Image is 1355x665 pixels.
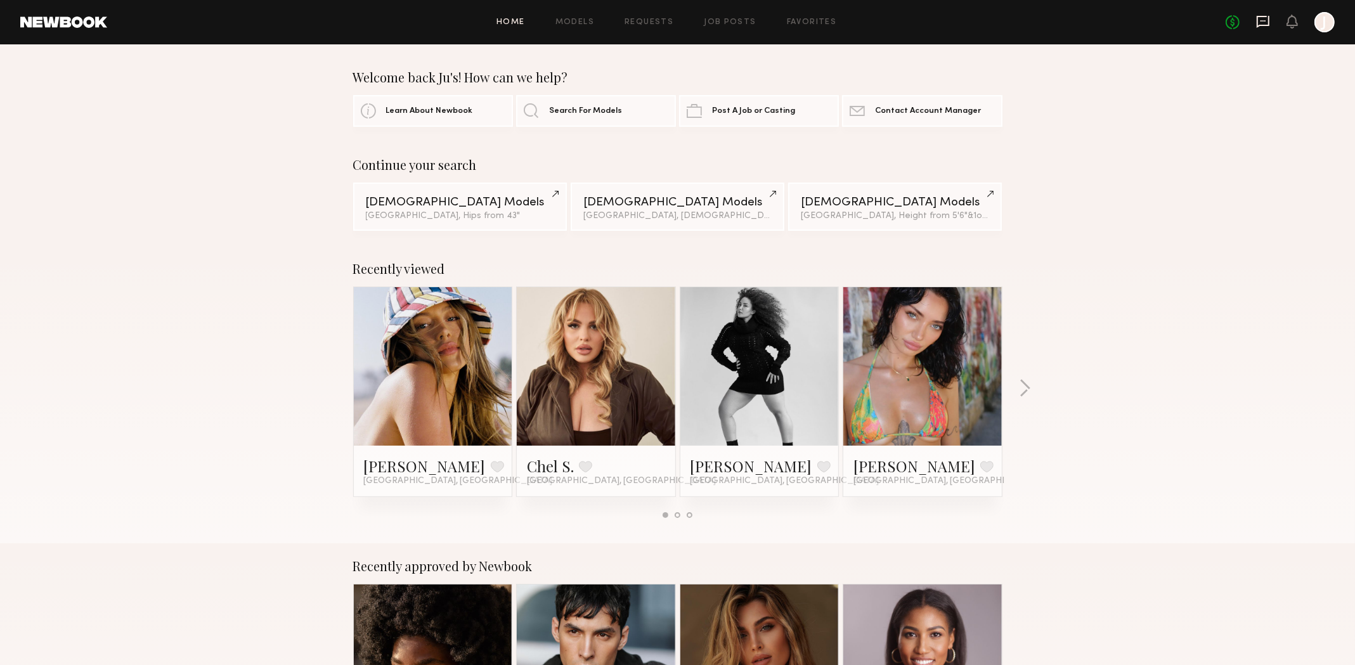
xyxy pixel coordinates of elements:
div: Continue your search [353,157,1002,172]
div: [GEOGRAPHIC_DATA], [DEMOGRAPHIC_DATA] / [DEMOGRAPHIC_DATA] [583,212,772,221]
a: Post A Job or Casting [679,95,839,127]
span: Search For Models [549,107,622,115]
span: [GEOGRAPHIC_DATA], [GEOGRAPHIC_DATA] [690,476,879,486]
div: [GEOGRAPHIC_DATA], Hips from 43" [366,212,554,221]
a: Learn About Newbook [353,95,513,127]
div: [DEMOGRAPHIC_DATA] Models [801,197,989,209]
div: [DEMOGRAPHIC_DATA] Models [366,197,554,209]
div: [GEOGRAPHIC_DATA], Height from 5'6" [801,212,989,221]
a: Home [496,18,525,27]
a: [PERSON_NAME] [690,456,812,476]
a: J [1314,12,1335,32]
span: Learn About Newbook [386,107,473,115]
span: [GEOGRAPHIC_DATA], [GEOGRAPHIC_DATA] [853,476,1042,486]
a: Models [555,18,594,27]
span: [GEOGRAPHIC_DATA], [GEOGRAPHIC_DATA] [527,476,716,486]
span: Post A Job or Casting [712,107,795,115]
a: [PERSON_NAME] [364,456,486,476]
span: & 1 other filter [968,212,1022,220]
span: [GEOGRAPHIC_DATA], [GEOGRAPHIC_DATA] [364,476,553,486]
a: Job Posts [704,18,756,27]
a: [DEMOGRAPHIC_DATA] Models[GEOGRAPHIC_DATA], Height from 5'6"&1other filter [788,183,1002,231]
a: Chel S. [527,456,574,476]
a: [DEMOGRAPHIC_DATA] Models[GEOGRAPHIC_DATA], [DEMOGRAPHIC_DATA] / [DEMOGRAPHIC_DATA] [571,183,784,231]
div: [DEMOGRAPHIC_DATA] Models [583,197,772,209]
a: Contact Account Manager [842,95,1002,127]
div: Recently viewed [353,261,1002,276]
a: Search For Models [516,95,676,127]
div: Welcome back Ju's! How can we help? [353,70,1002,85]
div: Recently approved by Newbook [353,558,1002,574]
a: Favorites [787,18,837,27]
a: [PERSON_NAME] [853,456,975,476]
span: Contact Account Manager [875,107,981,115]
a: Requests [625,18,673,27]
a: [DEMOGRAPHIC_DATA] Models[GEOGRAPHIC_DATA], Hips from 43" [353,183,567,231]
